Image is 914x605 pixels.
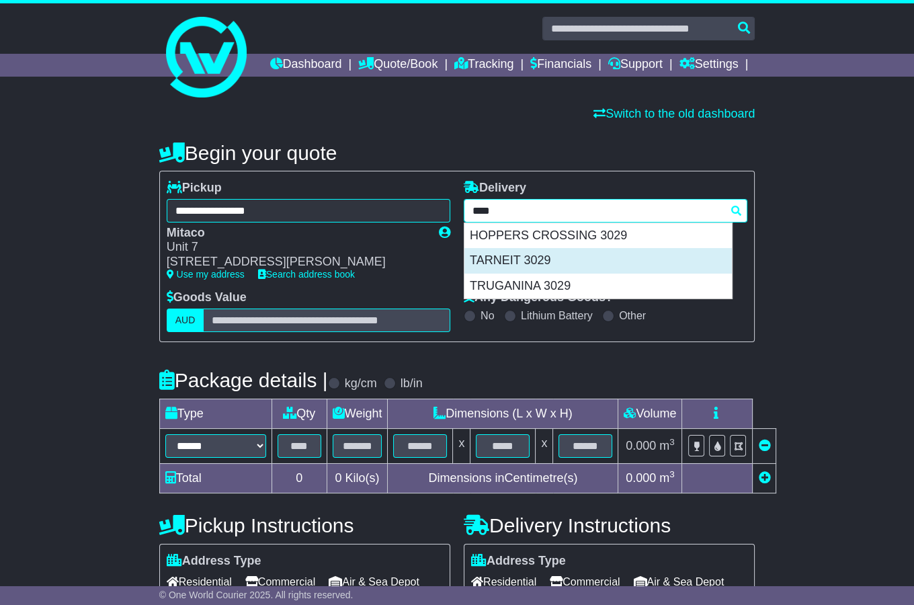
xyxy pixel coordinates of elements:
[167,571,232,592] span: Residential
[626,439,656,452] span: 0.000
[758,471,770,485] a: Add new item
[626,471,656,485] span: 0.000
[345,376,377,391] label: kg/cm
[679,54,739,77] a: Settings
[159,399,272,428] td: Type
[521,309,593,322] label: Lithium Battery
[659,471,675,485] span: m
[634,571,724,592] span: Air & Sea Depot
[258,269,355,280] a: Search address book
[167,226,425,241] div: Mitaco
[272,463,327,493] td: 0
[167,240,425,255] div: Unit 7
[329,571,419,592] span: Air & Sea Depot
[245,571,315,592] span: Commercial
[327,463,388,493] td: Kilo(s)
[464,274,732,299] div: TRUGANINA 3029
[159,142,755,164] h4: Begin your quote
[388,399,618,428] td: Dimensions (L x W x H)
[167,554,261,569] label: Address Type
[758,439,770,452] a: Remove this item
[401,376,423,391] label: lb/in
[272,399,327,428] td: Qty
[167,269,245,280] a: Use my address
[471,554,566,569] label: Address Type
[464,223,732,249] div: HOPPERS CROSSING 3029
[550,571,620,592] span: Commercial
[269,54,341,77] a: Dashboard
[464,514,755,536] h4: Delivery Instructions
[464,199,747,223] typeahead: Please provide city
[453,428,470,463] td: x
[167,290,247,305] label: Goods Value
[327,399,388,428] td: Weight
[471,571,536,592] span: Residential
[536,428,553,463] td: x
[481,309,494,322] label: No
[593,107,755,120] a: Switch to the old dashboard
[659,439,675,452] span: m
[167,181,222,196] label: Pickup
[618,399,682,428] td: Volume
[167,309,204,332] label: AUD
[669,469,675,479] sup: 3
[159,590,354,600] span: © One World Courier 2025. All rights reserved.
[388,463,618,493] td: Dimensions in Centimetre(s)
[358,54,438,77] a: Quote/Book
[530,54,591,77] a: Financials
[335,471,342,485] span: 0
[454,54,513,77] a: Tracking
[608,54,663,77] a: Support
[669,437,675,447] sup: 3
[167,255,425,270] div: [STREET_ADDRESS][PERSON_NAME]
[159,369,328,391] h4: Package details |
[464,248,732,274] div: TARNEIT 3029
[159,463,272,493] td: Total
[159,514,450,536] h4: Pickup Instructions
[464,181,526,196] label: Delivery
[619,309,646,322] label: Other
